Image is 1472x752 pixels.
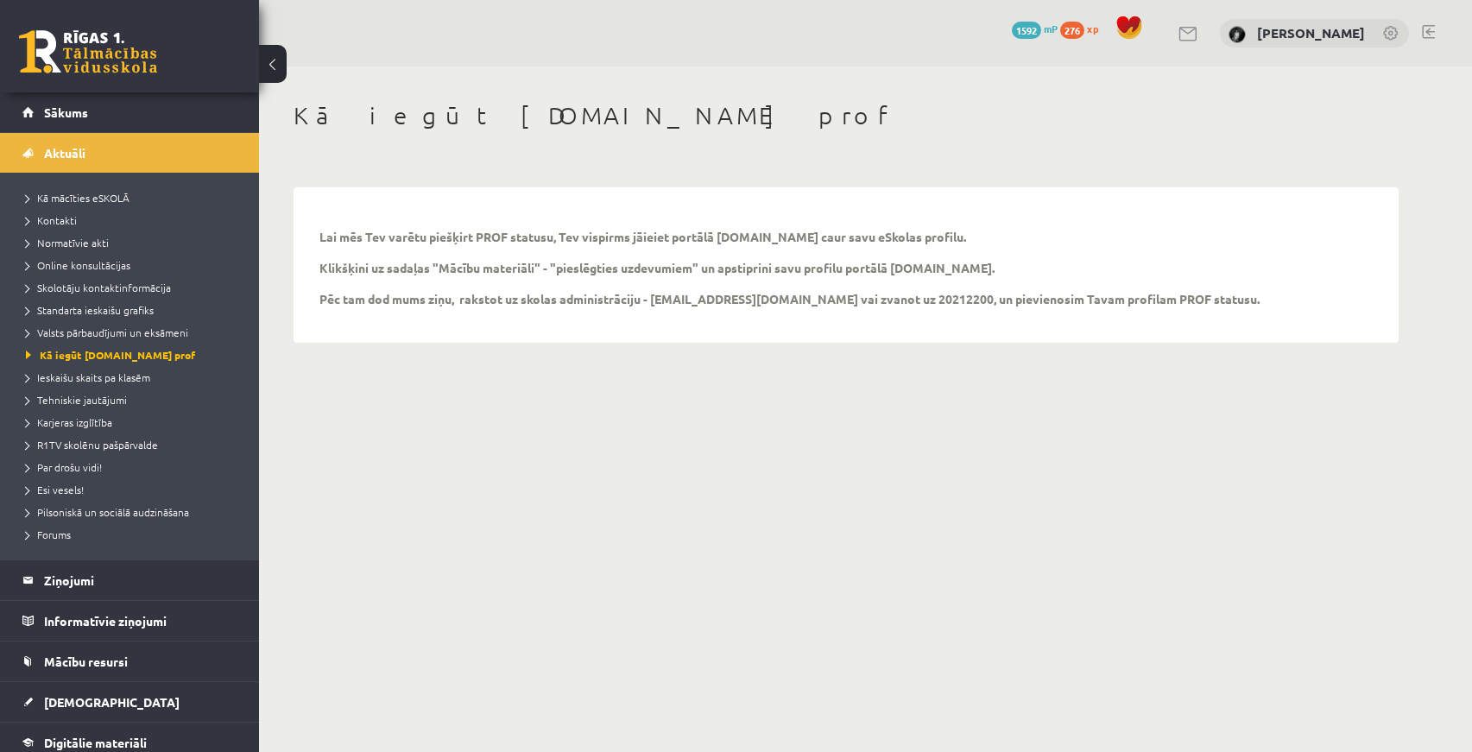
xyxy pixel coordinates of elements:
[26,302,242,318] a: Standarta ieskaišu grafiks
[44,145,85,161] span: Aktuāli
[1012,22,1041,39] span: 1592
[1044,22,1058,35] span: mP
[26,191,130,205] span: Kā mācīties eSKOLĀ
[22,560,237,600] a: Ziņojumi
[319,229,1260,306] p: Lai mēs Tev varētu piešķirt PROF statusu, Tev vispirms jāieiet portālā [DOMAIN_NAME] caur savu eS...
[1257,24,1365,41] a: [PERSON_NAME]
[26,460,102,474] span: Par drošu vidi!
[26,414,242,430] a: Karjeras izglītība
[26,370,150,384] span: Ieskaišu skaits pa klasēm
[1229,26,1246,43] img: Katrīna Radvila
[26,235,242,250] a: Normatīvie akti
[22,133,237,173] a: Aktuāli
[26,527,242,542] a: Forums
[44,601,237,641] legend: Informatīvie ziņojumi
[26,505,189,519] span: Pilsoniskā un sociālā audzināšana
[22,601,237,641] a: Informatīvie ziņojumi
[26,257,242,273] a: Online konsultācijas
[1012,22,1058,35] a: 1592 mP
[26,325,188,339] span: Valsts pārbaudījumi un eksāmeni
[26,415,112,429] span: Karjeras izglītība
[44,560,237,600] legend: Ziņojumi
[26,236,109,250] span: Normatīvie akti
[26,280,242,295] a: Skolotāju kontaktinformācija
[44,104,88,120] span: Sākums
[26,392,242,408] a: Tehniskie jautājumi
[26,303,154,317] span: Standarta ieskaišu grafiks
[1060,22,1107,35] a: 276 xp
[26,370,242,385] a: Ieskaišu skaits pa klasēm
[26,459,242,475] a: Par drošu vidi!
[1087,22,1098,35] span: xp
[22,92,237,132] a: Sākums
[26,438,158,452] span: R1TV skolēnu pašpārvalde
[26,325,242,340] a: Valsts pārbaudījumi un eksāmeni
[22,682,237,722] a: [DEMOGRAPHIC_DATA]
[19,30,157,73] a: Rīgas 1. Tālmācības vidusskola
[26,213,77,227] span: Kontakti
[26,437,242,452] a: R1TV skolēnu pašpārvalde
[26,258,130,272] span: Online konsultācijas
[26,281,171,294] span: Skolotāju kontaktinformācija
[22,641,237,681] a: Mācību resursi
[26,190,242,205] a: Kā mācīties eSKOLĀ
[44,694,180,710] span: [DEMOGRAPHIC_DATA]
[26,528,71,541] span: Forums
[44,735,147,750] span: Digitālie materiāli
[294,101,1399,130] h1: Kā iegūt [DOMAIN_NAME] prof
[26,483,84,496] span: Esi vesels!
[26,348,195,362] span: Kā iegūt [DOMAIN_NAME] prof
[1060,22,1084,39] span: 276
[26,347,242,363] a: Kā iegūt [DOMAIN_NAME] prof
[44,654,128,669] span: Mācību resursi
[26,482,242,497] a: Esi vesels!
[26,212,242,228] a: Kontakti
[26,504,242,520] a: Pilsoniskā un sociālā audzināšana
[26,393,127,407] span: Tehniskie jautājumi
